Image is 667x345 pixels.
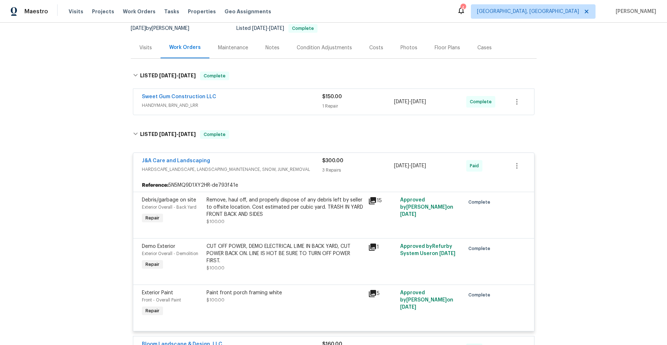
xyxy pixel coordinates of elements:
[159,73,176,78] span: [DATE]
[394,98,426,105] span: -
[470,98,495,105] span: Complete
[400,244,455,256] span: Approved by Refurby System User on
[394,163,409,168] span: [DATE]
[140,72,196,80] h6: LISTED
[207,219,224,224] span: $100.00
[435,44,460,51] div: Floor Plans
[468,291,493,299] span: Complete
[24,8,48,15] span: Maestro
[139,44,152,51] div: Visits
[207,266,224,270] span: $100.00
[322,158,343,163] span: $300.00
[142,205,196,209] span: Exterior Overall - Back Yard
[69,8,83,15] span: Visits
[207,289,364,296] div: Paint front porch framing white
[142,244,175,249] span: Demo Exterior
[368,243,396,251] div: 1
[207,196,364,218] div: Remove, haul off, and properly dispose of any debris left by seller to offsite location. Cost est...
[143,214,162,222] span: Repair
[218,44,248,51] div: Maintenance
[142,94,216,99] a: Sweet Gum Construction LLC
[142,251,198,256] span: Exterior Overall - Demolition
[236,26,318,31] span: Listed
[394,162,426,169] span: -
[252,26,284,31] span: -
[460,4,465,12] div: 4
[179,132,196,137] span: [DATE]
[143,307,162,314] span: Repair
[133,179,534,192] div: 5N5MQ9D1XY2HR-de793f41e
[400,44,417,51] div: Photos
[142,198,196,203] span: Debris/garbage on site
[142,298,181,302] span: Front - Overall Paint
[411,163,426,168] span: [DATE]
[143,261,162,268] span: Repair
[207,298,224,302] span: $100.00
[201,72,228,80] span: Complete
[477,44,492,51] div: Cases
[123,8,156,15] span: Work Orders
[164,9,179,14] span: Tasks
[322,94,342,99] span: $150.00
[470,162,482,169] span: Paid
[265,44,279,51] div: Notes
[207,243,364,264] div: CUT OFF POWER, DEMO ELECTRICAL LIME IN BACK YARD, CUT POWER BACK ON. LINE IS HOT BE SURE TO TURN ...
[92,8,114,15] span: Projects
[131,123,537,146] div: LISTED [DATE]-[DATE]Complete
[411,99,426,104] span: [DATE]
[269,26,284,31] span: [DATE]
[477,8,579,15] span: [GEOGRAPHIC_DATA], [GEOGRAPHIC_DATA]
[169,44,201,51] div: Work Orders
[400,212,416,217] span: [DATE]
[142,158,210,163] a: J&A Care and Landscaping
[142,102,322,109] span: HANDYMAN, BRN_AND_LRR
[439,251,455,256] span: [DATE]
[131,24,198,33] div: by [PERSON_NAME]
[322,103,394,110] div: 1 Repair
[131,26,146,31] span: [DATE]
[252,26,267,31] span: [DATE]
[201,131,228,138] span: Complete
[224,8,271,15] span: Geo Assignments
[159,132,176,137] span: [DATE]
[142,290,173,295] span: Exterior Paint
[159,73,196,78] span: -
[369,44,383,51] div: Costs
[159,132,196,137] span: -
[142,166,322,173] span: HARDSCAPE_LANDSCAPE, LANDSCAPING_MAINTENANCE, SNOW, JUNK_REMOVAL
[368,196,396,205] div: 15
[368,289,396,298] div: 5
[394,99,409,104] span: [DATE]
[179,73,196,78] span: [DATE]
[142,182,168,189] b: Reference:
[468,245,493,252] span: Complete
[188,8,216,15] span: Properties
[297,44,352,51] div: Condition Adjustments
[400,305,416,310] span: [DATE]
[613,8,656,15] span: [PERSON_NAME]
[400,290,453,310] span: Approved by [PERSON_NAME] on
[400,198,453,217] span: Approved by [PERSON_NAME] on
[468,199,493,206] span: Complete
[289,26,317,31] span: Complete
[131,64,537,87] div: LISTED [DATE]-[DATE]Complete
[322,167,394,174] div: 3 Repairs
[140,130,196,139] h6: LISTED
